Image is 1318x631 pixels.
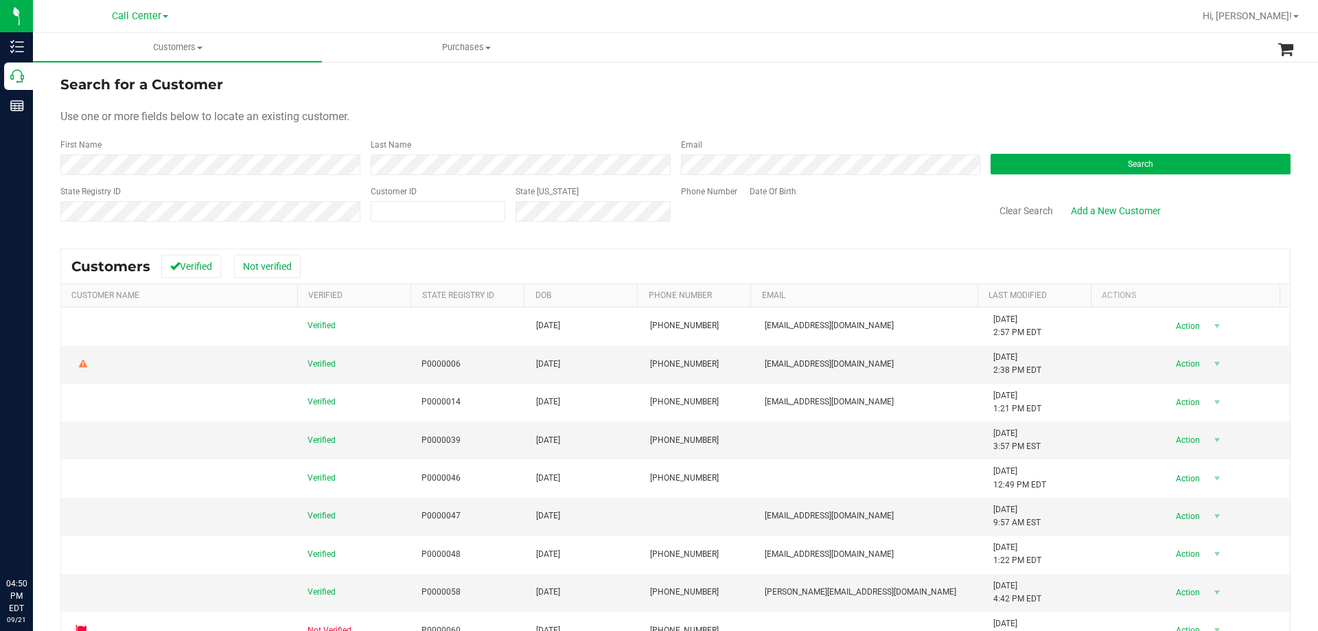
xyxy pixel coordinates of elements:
span: [DATE] 1:21 PM EDT [993,389,1041,415]
span: Action [1164,431,1208,450]
p: 04:50 PM EDT [6,577,27,615]
span: Verified [308,319,336,332]
span: [DATE] [536,434,560,447]
span: Purchases [323,41,610,54]
span: Action [1164,583,1208,602]
span: [DATE] 2:57 PM EDT [993,313,1041,339]
button: Clear Search [991,199,1062,222]
span: [PHONE_NUMBER] [650,586,719,599]
span: Hi, [PERSON_NAME]! [1203,10,1292,21]
inline-svg: Call Center [10,69,24,83]
div: Actions [1102,290,1275,300]
span: [DATE] 9:57 AM EST [993,503,1041,529]
span: [EMAIL_ADDRESS][DOMAIN_NAME] [765,548,894,561]
span: P0000014 [421,395,461,409]
span: Action [1164,317,1208,336]
a: DOB [535,290,551,300]
span: select [1208,431,1225,450]
span: select [1208,354,1225,374]
span: [DATE] 4:42 PM EDT [993,580,1041,606]
span: select [1208,469,1225,488]
span: select [1208,317,1225,336]
label: Phone Number [681,185,737,198]
span: P0000047 [421,509,461,523]
span: select [1208,544,1225,564]
p: 09/21 [6,615,27,625]
span: [PHONE_NUMBER] [650,319,719,332]
a: Purchases [322,33,611,62]
span: [PHONE_NUMBER] [650,472,719,485]
a: Email [762,290,785,300]
inline-svg: Reports [10,99,24,113]
span: [DATE] [536,548,560,561]
span: Verified [308,434,336,447]
a: Last Modified [988,290,1047,300]
iframe: Resource center [14,521,55,562]
span: P0000046 [421,472,461,485]
span: [DATE] 3:57 PM EST [993,427,1041,453]
span: [EMAIL_ADDRESS][DOMAIN_NAME] [765,358,894,371]
span: [DATE] [536,472,560,485]
span: [DATE] [536,586,560,599]
button: Search [991,154,1291,174]
span: [PHONE_NUMBER] [650,434,719,447]
span: [DATE] 2:38 PM EDT [993,351,1041,377]
span: Action [1164,354,1208,374]
span: Verified [308,358,336,371]
span: select [1208,507,1225,526]
span: [PHONE_NUMBER] [650,548,719,561]
span: Action [1164,544,1208,564]
span: Verified [308,586,336,599]
span: P0000006 [421,358,461,371]
span: [DATE] [536,358,560,371]
span: select [1208,583,1225,602]
inline-svg: Inventory [10,40,24,54]
label: Email [681,139,702,151]
span: Use one or more fields below to locate an existing customer. [60,110,349,123]
span: [EMAIL_ADDRESS][DOMAIN_NAME] [765,319,894,332]
span: Action [1164,393,1208,412]
span: [DATE] [536,319,560,332]
span: P0000058 [421,586,461,599]
label: First Name [60,139,102,151]
label: Last Name [371,139,411,151]
span: [PERSON_NAME][EMAIL_ADDRESS][DOMAIN_NAME] [765,586,956,599]
span: [DATE] 12:49 PM EDT [993,465,1046,491]
span: Verified [308,548,336,561]
span: Action [1164,507,1208,526]
span: Verified [308,472,336,485]
span: P0000048 [421,548,461,561]
span: Verified [308,395,336,409]
span: [PHONE_NUMBER] [650,358,719,371]
a: Phone Number [649,290,712,300]
span: Action [1164,469,1208,488]
span: [DATE] [536,509,560,523]
span: [DATE] [536,395,560,409]
span: Customers [33,41,322,54]
span: [PHONE_NUMBER] [650,395,719,409]
label: Date Of Birth [750,185,796,198]
span: Search [1128,159,1153,169]
span: P0000039 [421,434,461,447]
label: State Registry ID [60,185,121,198]
span: [EMAIL_ADDRESS][DOMAIN_NAME] [765,509,894,523]
label: State [US_STATE] [516,185,579,198]
a: State Registry Id [422,290,494,300]
span: select [1208,393,1225,412]
span: [EMAIL_ADDRESS][DOMAIN_NAME] [765,395,894,409]
button: Verified [161,255,221,278]
button: Not verified [234,255,301,278]
a: Add a New Customer [1062,199,1170,222]
span: [DATE] 1:22 PM EDT [993,541,1041,567]
div: Warning - Level 2 [77,358,89,371]
span: Customers [71,258,150,275]
a: Customers [33,33,322,62]
span: Search for a Customer [60,76,223,93]
a: Verified [308,290,343,300]
a: Customer Name [71,290,139,300]
span: Call Center [112,10,161,22]
span: Verified [308,509,336,523]
label: Customer ID [371,185,417,198]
